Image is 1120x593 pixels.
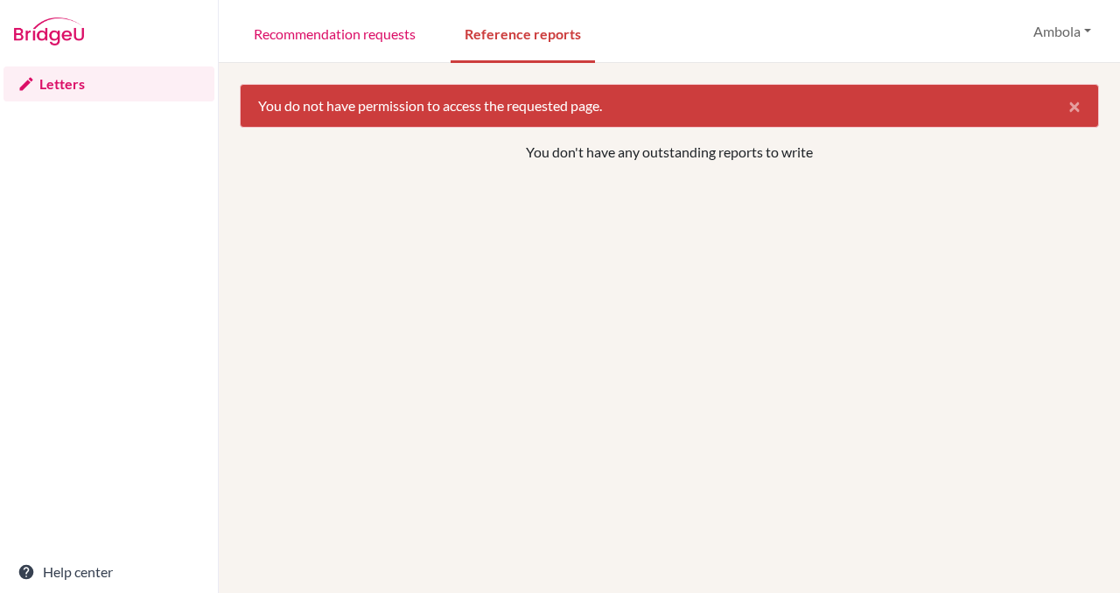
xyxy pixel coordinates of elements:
[3,66,214,101] a: Letters
[325,142,1014,163] p: You don't have any outstanding reports to write
[451,3,595,63] a: Reference reports
[240,3,430,63] a: Recommendation requests
[240,84,1099,128] div: You do not have permission to access the requested page.
[1068,93,1081,118] span: ×
[1051,85,1098,127] button: Close
[14,17,84,45] img: Bridge-U
[1025,15,1099,48] button: Ambola
[3,555,214,590] a: Help center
